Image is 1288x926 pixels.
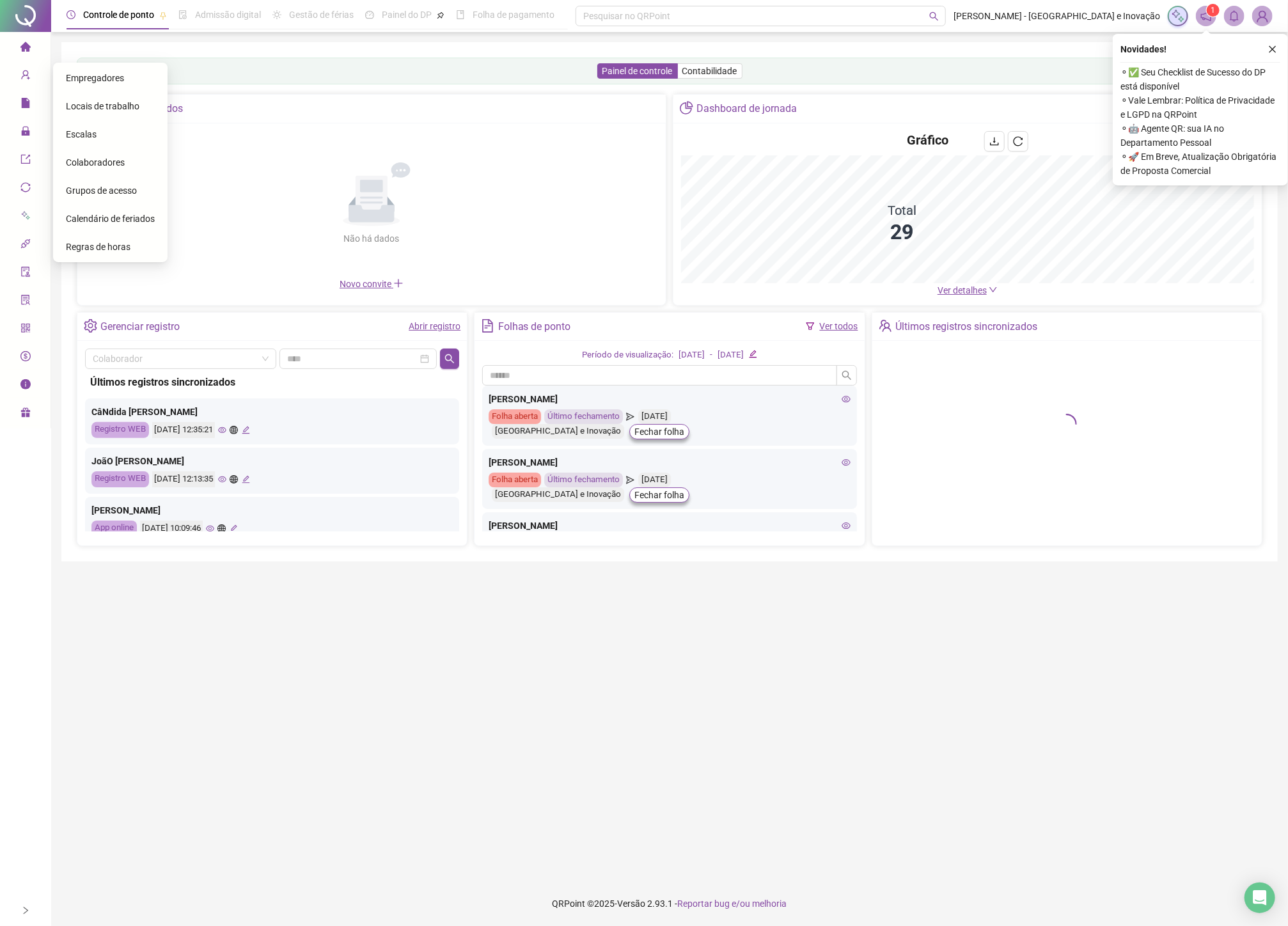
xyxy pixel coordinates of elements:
span: Calendário de feriados [66,214,155,224]
span: Grupos de acesso [66,185,137,196]
span: Escalas [66,129,97,139]
span: eye [218,426,226,434]
span: ⚬ 🚀 Em Breve, Atualização Obrigatória de Proposta Comercial [1120,150,1280,178]
div: [DATE] 12:35:21 [152,422,215,438]
span: sync [20,177,31,202]
div: [DATE] [679,349,705,362]
span: filter [806,322,815,331]
div: [DATE] [718,349,744,362]
div: Folha aberta [489,409,541,424]
span: Novidades ! [1120,42,1166,56]
span: team [879,319,892,333]
span: info-circle [20,373,31,399]
span: dashboard [365,10,374,19]
span: Novo convite [340,279,404,289]
span: global [217,524,226,533]
div: [DATE] 12:13:35 [152,471,215,487]
div: Último fechamento [544,473,623,487]
div: [PERSON_NAME] [91,503,453,517]
span: gift [20,402,31,427]
span: bell [1229,10,1240,22]
div: CâNdida [PERSON_NAME] [91,405,453,419]
div: [DATE] [638,473,671,487]
span: pushpin [437,12,444,19]
span: Colaboradores [66,157,125,168]
span: file-text [481,319,494,333]
span: eye [206,524,214,533]
span: edit [230,524,238,533]
div: Folha aberta [489,473,541,487]
img: sparkle-icon.fc2bf0ac1784a2077858766a79e2daf3.svg [1171,9,1185,23]
span: book [456,10,465,19]
span: Painel do DP [382,10,432,20]
span: ⚬ ✅ Seu Checklist de Sucesso do DP está disponível [1120,65,1280,93]
span: Empregadores [66,73,124,83]
span: close [1268,45,1277,54]
span: clock-circle [67,10,75,19]
span: eye [842,395,851,404]
span: Controle de ponto [83,10,154,20]
span: Regras de horas [66,242,130,252]
span: user-add [20,64,31,90]
span: edit [242,426,250,434]
div: [DATE] [638,409,671,424]
div: Folhas de ponto [498,316,571,338]
span: notification [1200,10,1212,22]
span: pie-chart [680,101,693,114]
footer: QRPoint © 2025 - 2.93.1 - [51,881,1288,926]
span: eye [218,475,226,483]
span: solution [20,289,31,315]
span: audit [20,261,31,286]
span: [PERSON_NAME] - [GEOGRAPHIC_DATA] e Inovação [954,9,1160,23]
div: [DATE] 10:09:46 [140,521,203,537]
button: Fechar folha [629,424,689,439]
span: pushpin [159,12,167,19]
span: search [444,354,455,364]
span: ⚬ 🤖 Agente QR: sua IA no Departamento Pessoal [1120,122,1280,150]
div: Últimos registros sincronizados [90,374,454,390]
span: file-done [178,10,187,19]
span: download [989,136,1000,146]
div: - [710,349,712,362]
span: qrcode [20,317,31,343]
div: Não há dados [313,231,430,246]
div: [PERSON_NAME] [489,455,850,469]
button: Fechar folha [629,487,689,503]
span: setting [84,319,97,333]
span: Gestão de férias [289,10,354,20]
div: [PERSON_NAME] [489,392,850,406]
a: Abrir registro [409,321,460,331]
div: Últimos registros sincronizados [895,316,1037,338]
div: Último fechamento [544,409,623,424]
span: down [989,285,998,294]
span: home [20,36,31,61]
span: loading [1056,414,1077,434]
sup: 1 [1207,4,1220,17]
span: Admissão digital [195,10,261,20]
div: Período de visualização: [582,349,673,362]
span: Painel de controle [602,66,673,76]
span: right [21,906,30,915]
span: send [626,409,634,424]
span: export [20,148,31,174]
div: Open Intercom Messenger [1245,883,1275,913]
img: 57791 [1253,6,1272,26]
div: Dashboard de jornada [696,98,797,120]
span: Fechar folha [634,425,684,439]
span: global [230,426,238,434]
span: send [626,473,634,487]
span: lock [20,120,31,146]
div: [GEOGRAPHIC_DATA] e Inovação [492,487,624,502]
span: Fechar folha [634,488,684,502]
span: edit [242,475,250,483]
span: edit [749,350,757,358]
span: eye [842,521,851,530]
div: [PERSON_NAME] [489,519,850,533]
span: global [230,475,238,483]
span: Folha de pagamento [473,10,554,20]
span: dollar [20,345,31,371]
h4: Gráfico [907,131,949,149]
div: Gerenciar registro [100,316,180,338]
div: Registro WEB [91,422,149,438]
div: Registro WEB [91,471,149,487]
